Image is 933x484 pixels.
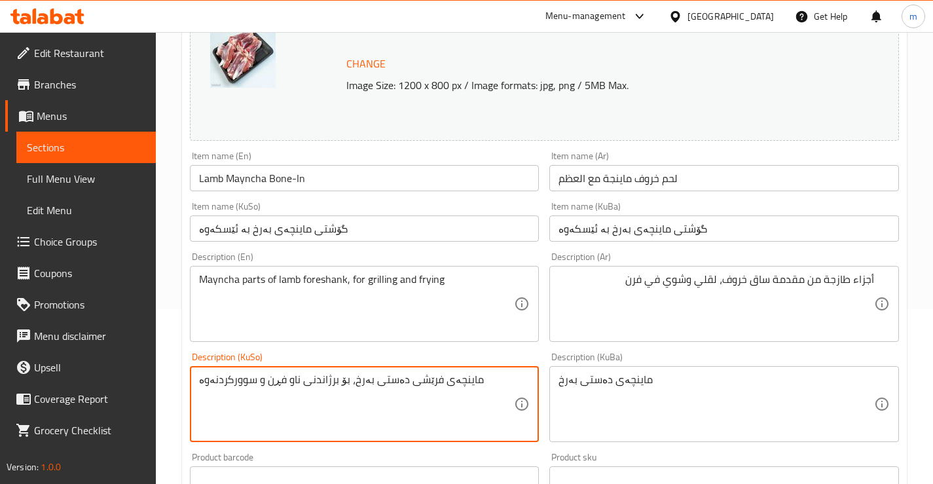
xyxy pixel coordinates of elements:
span: Promotions [34,297,145,312]
div: Menu-management [545,9,626,24]
span: Grocery Checklist [34,422,145,438]
p: Image Size: 1200 x 800 px / Image formats: jpg, png / 5MB Max. [341,77,843,93]
span: Coverage Report [34,391,145,407]
span: Change [346,54,386,73]
a: Promotions [5,289,156,320]
a: Edit Menu [16,195,156,226]
span: m [909,9,917,24]
span: Full Menu View [27,171,145,187]
textarea: ماینچەی فرێشی دەستی بەرخ، بۆ برژاندنی ناو فڕن و سوورکردنەوە [199,373,515,436]
a: Menus [5,100,156,132]
span: Choice Groups [34,234,145,250]
span: Edit Restaurant [34,45,145,61]
span: Sections [27,140,145,155]
textarea: Mayncha parts of lamb foreshank, for grilling and frying [199,273,515,335]
a: Coverage Report [5,383,156,415]
textarea: ماینچەی دەستی بەرخ [558,373,874,436]
a: Full Menu View [16,163,156,195]
span: 1.0.0 [41,458,61,475]
input: Enter name En [190,165,540,191]
a: Menu disclaimer [5,320,156,352]
a: Sections [16,132,156,163]
button: Change [341,50,391,77]
span: Menu disclaimer [34,328,145,344]
span: Branches [34,77,145,92]
span: Menus [37,108,145,124]
a: Grocery Checklist [5,415,156,446]
span: Edit Menu [27,202,145,218]
img: Freshi_Sirwan_Qasab_Lamb_638784955308544377.jpg [210,22,276,88]
span: Upsell [34,360,145,375]
a: Branches [5,69,156,100]
input: Enter name KuSo [190,215,540,242]
input: Enter name KuBa [549,215,899,242]
a: Edit Restaurant [5,37,156,69]
input: Enter name Ar [549,165,899,191]
a: Upsell [5,352,156,383]
div: [GEOGRAPHIC_DATA] [687,9,774,24]
span: Version: [7,458,39,475]
span: Coupons [34,265,145,281]
a: Coupons [5,257,156,289]
textarea: أجزاء طازجة من مقدمة ساق خروف، لقلي وشوي في فرن [558,273,874,335]
a: Choice Groups [5,226,156,257]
